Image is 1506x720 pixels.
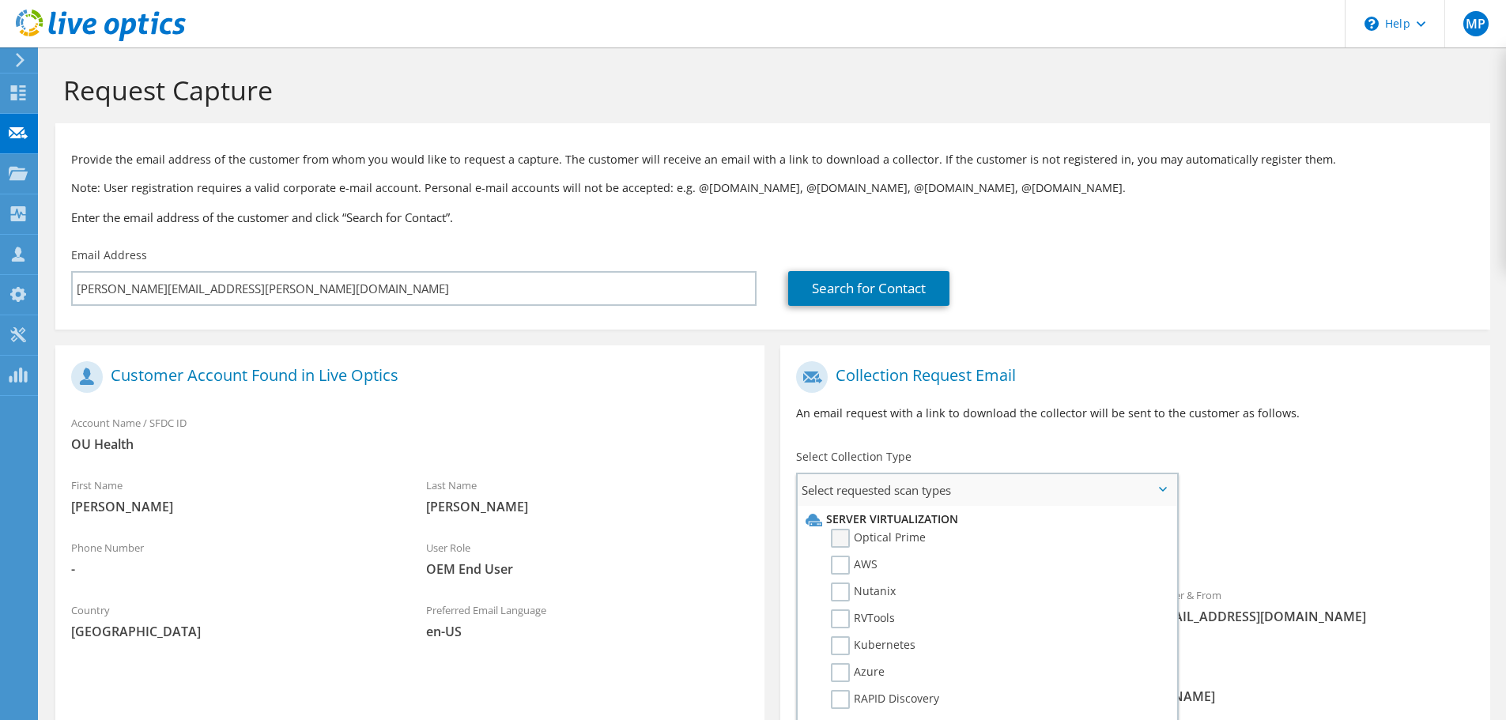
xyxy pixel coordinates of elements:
h1: Customer Account Found in Live Optics [71,361,741,393]
h1: Collection Request Email [796,361,1466,393]
label: Optical Prime [831,529,926,548]
label: Kubernetes [831,636,915,655]
span: [PERSON_NAME] [71,498,394,515]
div: User Role [410,531,765,586]
span: [EMAIL_ADDRESS][DOMAIN_NAME] [1151,608,1474,625]
span: en-US [426,623,749,640]
label: AWS [831,556,878,575]
label: Email Address [71,247,147,263]
label: Nutanix [831,582,896,601]
label: Select Collection Type [796,449,912,465]
p: Note: User registration requires a valid corporate e-mail account. Personal e-mail accounts will ... [71,179,1474,197]
h1: Request Capture [63,74,1474,107]
div: Last Name [410,469,765,523]
span: [GEOGRAPHIC_DATA] [71,623,394,640]
span: OEM End User [426,560,749,578]
div: Country [55,594,410,648]
p: An email request with a link to download the collector will be sent to the customer as follows. [796,405,1474,422]
span: OU Health [71,435,749,453]
div: To [780,579,1135,650]
p: Provide the email address of the customer from whom you would like to request a capture. The cust... [71,151,1474,168]
div: Account Name / SFDC ID [55,406,764,461]
div: First Name [55,469,410,523]
li: Server Virtualization [802,510,1168,529]
span: MP [1463,11,1489,36]
span: Select requested scan types [798,474,1176,506]
label: Azure [831,663,885,682]
div: CC & Reply To [780,658,1489,713]
span: [PERSON_NAME] [426,498,749,515]
label: RVTools [831,609,895,628]
a: Search for Contact [788,271,949,306]
h3: Enter the email address of the customer and click “Search for Contact”. [71,209,1474,226]
div: Requested Collections [780,512,1489,571]
svg: \n [1364,17,1379,31]
div: Preferred Email Language [410,594,765,648]
span: - [71,560,394,578]
label: RAPID Discovery [831,690,939,709]
div: Phone Number [55,531,410,586]
div: Sender & From [1135,579,1490,633]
